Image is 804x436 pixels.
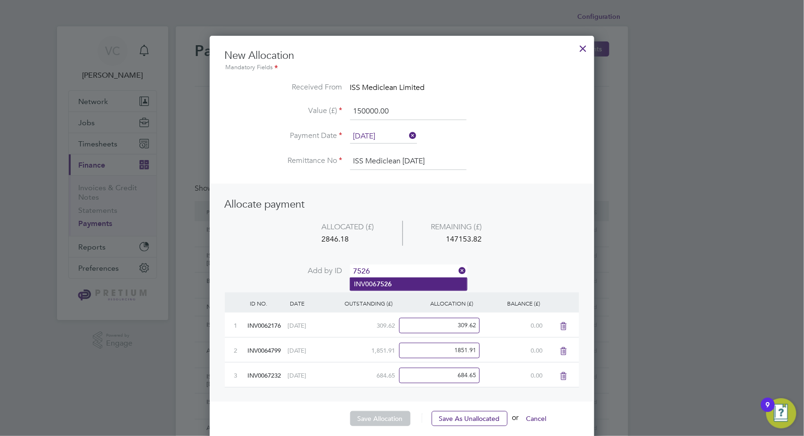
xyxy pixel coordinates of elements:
[350,278,467,291] li: INV006
[328,338,395,362] div: 1,851.91
[476,363,542,387] div: 0.00
[402,221,510,234] div: REMAINING (£)
[225,63,579,73] div: Mandatory Fields
[247,292,287,314] div: ID NO.
[294,221,402,234] div: ALLOCATED (£)
[234,313,247,337] div: 1
[225,131,343,141] label: Payment Date
[247,338,287,362] div: INV0064799
[288,313,328,337] div: [DATE]
[350,411,410,426] button: Save Allocation
[288,363,328,387] div: [DATE]
[377,280,392,288] b: 7526
[234,338,247,362] div: 2
[247,313,287,337] div: INV0062176
[766,405,770,417] div: 9
[234,363,247,387] div: 3
[766,398,796,428] button: Open Resource Center, 9 new notifications
[225,156,343,166] label: Remittance No
[294,233,402,246] div: 2846.18
[476,292,542,314] div: BALANCE (£)
[328,292,395,314] div: OUTSTANDING (£)
[328,313,395,337] div: 309.62
[350,83,425,92] span: ISS Mediclean Limited
[395,292,476,314] div: ALLOCATION (£)
[328,363,395,387] div: 684.65
[350,129,417,144] input: Select one
[402,233,510,246] div: 147153.82
[225,49,579,73] h3: New Allocation
[476,338,542,362] div: 0.00
[350,265,467,279] input: Search for...
[225,411,579,436] li: or
[247,363,287,387] div: INV0067232
[519,411,554,426] button: Cancel
[288,292,328,314] div: DATE
[476,313,542,337] div: 0.00
[225,198,579,211] h3: Allocate payment
[288,338,328,362] div: [DATE]
[432,411,508,426] button: Save As Unallocated
[225,106,343,116] label: Value (£)
[308,266,343,276] span: Add by ID
[225,82,343,92] label: Received From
